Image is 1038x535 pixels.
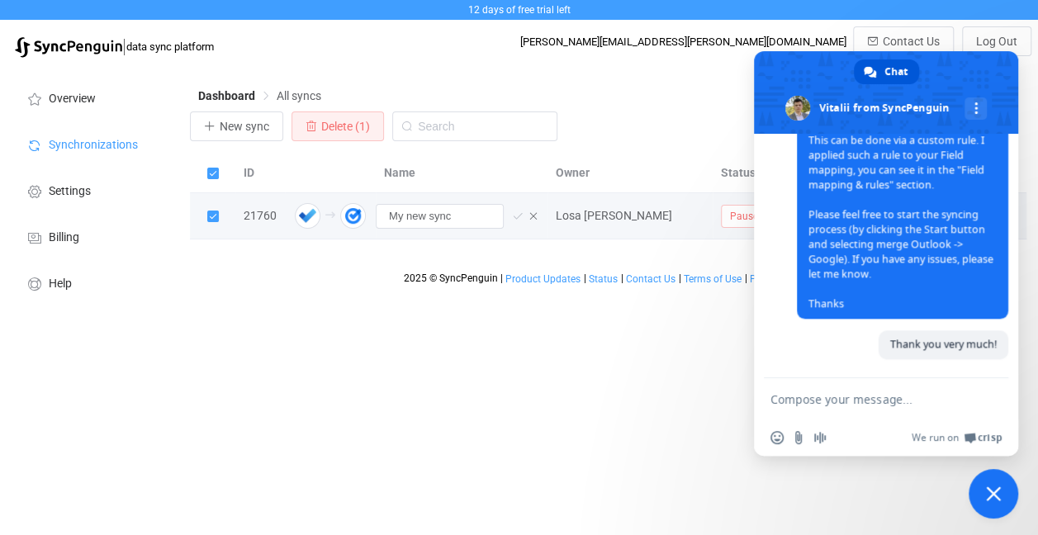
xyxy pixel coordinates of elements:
span: Audio message [813,431,827,444]
a: Billing [8,213,173,259]
div: [PERSON_NAME][EMAIL_ADDRESS][PERSON_NAME][DOMAIN_NAME] [520,36,846,48]
span: Privacy Policy [750,273,813,285]
span: Terms of Use [684,273,742,285]
span: Crisp [978,431,1002,444]
span: Paused [721,205,773,228]
a: Product Updates [505,273,581,285]
button: Log Out [962,26,1031,56]
span: | [679,272,681,284]
span: Help [49,277,72,291]
span: Log Out [976,35,1017,48]
img: google-tasks.png [340,203,366,229]
span: | [500,272,503,284]
button: Delete (1) [291,111,384,141]
button: New sync [190,111,283,141]
span: All syncs [277,89,321,102]
img: syncpenguin.svg [15,37,122,58]
span: Contact Us [626,273,675,285]
a: Overview [8,74,173,121]
div: Status [713,163,803,182]
button: Contact Us [853,26,954,56]
a: Settings [8,167,173,213]
span: Send a file [792,431,805,444]
span: Status [589,273,618,285]
span: Dashboard [198,89,255,102]
a: Terms of Use [683,273,742,285]
div: More channels [965,97,987,120]
span: Billing [49,231,79,244]
span: Synchronizations [49,139,138,152]
span: Insert an emoji [770,431,784,444]
span: | [745,272,747,284]
span: | [584,272,586,284]
span: Thank you very much! [890,337,997,351]
span: Losa [PERSON_NAME] [556,209,672,222]
span: Delete (1) [321,120,370,133]
div: Owner [547,163,713,182]
span: 12 days of free trial left [468,4,571,16]
a: Contact Us [625,273,676,285]
span: Chat [884,59,908,84]
input: Search [392,111,557,141]
span: | [122,35,126,58]
a: We run onCrisp [912,431,1002,444]
span: | [621,272,623,284]
span: Overview [49,92,96,106]
span: data sync platform [126,40,214,53]
div: Chat [854,59,919,84]
a: Synchronizations [8,121,173,167]
textarea: Compose your message... [770,392,965,407]
div: Breadcrumb [198,90,321,102]
a: Privacy Policy [749,273,813,285]
div: Close chat [969,469,1018,518]
a: |data sync platform [15,35,214,58]
span: Contact Us [883,35,940,48]
div: ID [235,163,285,182]
span: Hi [PERSON_NAME], This can be done via a custom rule. I applied such a rule to your Field mapping... [808,103,993,310]
img: microsoft-todo.png [295,203,320,229]
a: Status [588,273,619,285]
div: Name [376,163,547,182]
span: We run on [912,431,959,444]
div: 21760 [235,206,285,225]
span: Settings [49,185,91,198]
span: New sync [220,120,269,133]
span: 2025 © SyncPenguin [404,272,498,284]
a: Help [8,259,173,305]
